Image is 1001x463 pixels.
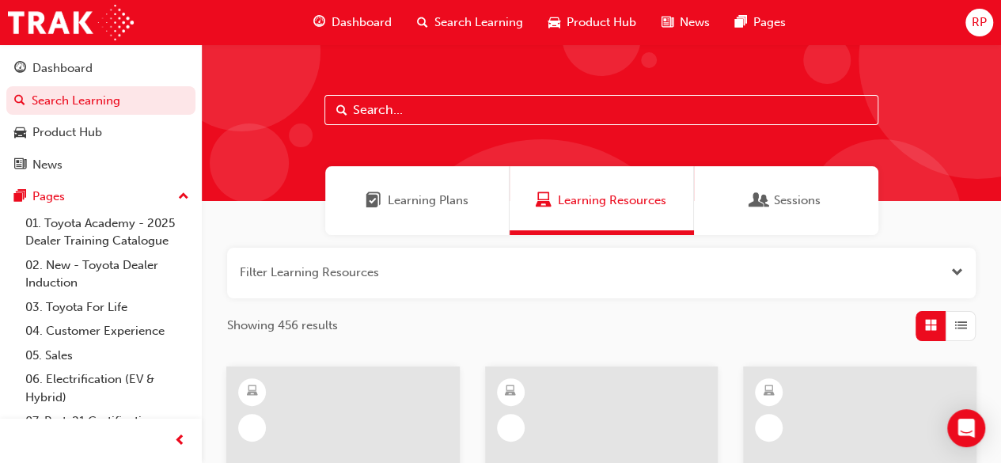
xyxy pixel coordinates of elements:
button: Pages [6,182,195,211]
a: 06. Electrification (EV & Hybrid) [19,367,195,409]
button: DashboardSearch LearningProduct HubNews [6,51,195,182]
div: Dashboard [32,59,93,78]
span: news-icon [662,13,673,32]
a: Search Learning [6,86,195,116]
span: Pages [753,13,786,32]
span: Showing 456 results [227,317,338,335]
span: News [680,13,710,32]
span: Search Learning [434,13,523,32]
a: guage-iconDashboard [301,6,404,39]
button: Open the filter [951,264,963,282]
span: pages-icon [735,13,747,32]
a: 04. Customer Experience [19,319,195,343]
a: car-iconProduct Hub [536,6,649,39]
span: learningResourceType_ELEARNING-icon [764,381,775,402]
span: List [955,317,967,335]
span: guage-icon [313,13,325,32]
a: 03. Toyota For Life [19,295,195,320]
span: Grid [925,317,937,335]
span: Dashboard [332,13,392,32]
button: RP [965,9,993,36]
a: 01. Toyota Academy - 2025 Dealer Training Catalogue [19,211,195,253]
a: Learning ResourcesLearning Resources [510,166,694,235]
div: News [32,156,63,174]
div: Open Intercom Messenger [947,409,985,447]
span: news-icon [14,158,26,173]
span: pages-icon [14,190,26,204]
a: SessionsSessions [694,166,878,235]
span: Learning Resources [558,192,666,210]
span: Search [336,101,347,120]
span: car-icon [14,126,26,140]
span: up-icon [178,187,189,207]
a: 02. New - Toyota Dealer Induction [19,253,195,295]
span: car-icon [548,13,560,32]
span: Learning Plans [366,192,381,210]
span: learningResourceType_ELEARNING-icon [247,381,258,402]
a: Product Hub [6,118,195,147]
input: Search... [324,95,878,125]
span: Sessions [752,192,768,210]
a: search-iconSearch Learning [404,6,536,39]
span: guage-icon [14,62,26,76]
a: news-iconNews [649,6,722,39]
a: Learning PlansLearning Plans [325,166,510,235]
span: search-icon [417,13,428,32]
a: 05. Sales [19,343,195,368]
span: Learning Plans [388,192,468,210]
a: News [6,150,195,180]
a: 07. Parts21 Certification [19,409,195,434]
span: Learning Resources [536,192,552,210]
span: prev-icon [174,431,186,451]
div: Pages [32,188,65,206]
a: pages-iconPages [722,6,798,39]
div: Product Hub [32,123,102,142]
span: RP [972,13,987,32]
span: Sessions [774,192,821,210]
span: Product Hub [567,13,636,32]
img: Trak [8,5,134,40]
a: Dashboard [6,54,195,83]
span: learningResourceType_ELEARNING-icon [505,381,516,402]
span: search-icon [14,94,25,108]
